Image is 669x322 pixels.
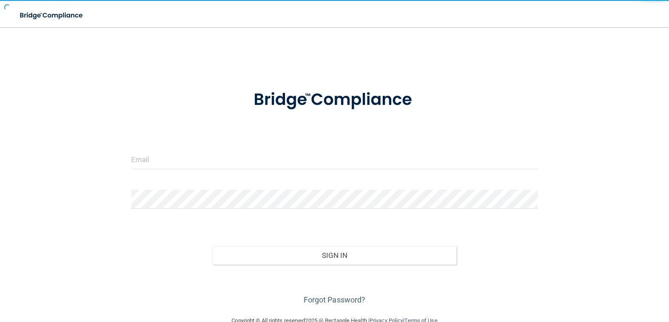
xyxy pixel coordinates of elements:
button: Sign In [212,246,456,265]
img: bridge_compliance_login_screen.278c3ca4.svg [13,7,91,24]
input: Email [131,150,538,169]
img: bridge_compliance_login_screen.278c3ca4.svg [236,78,433,122]
a: Forgot Password? [304,295,366,304]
